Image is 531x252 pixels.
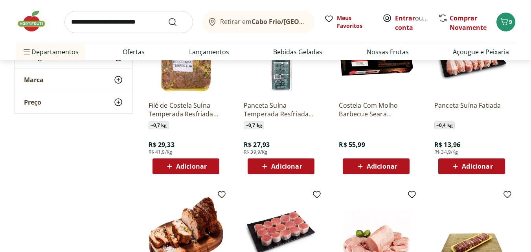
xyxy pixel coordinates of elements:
span: Marca [24,76,44,84]
span: ~ 0,4 kg [434,121,455,129]
span: Departamentos [22,42,79,61]
span: R$ 27,93 [244,140,270,149]
button: Carrinho [496,13,515,31]
span: R$ 34,9/Kg [434,149,458,155]
a: Entrar [395,14,415,22]
span: Adicionar [462,163,492,169]
a: Nossas Frutas [367,47,409,57]
a: Ofertas [123,47,145,57]
button: Menu [22,42,31,61]
button: Marca [15,69,132,91]
span: R$ 41,9/Kg [149,149,173,155]
button: Submit Search [168,17,187,27]
a: Criar conta [395,14,438,32]
button: Adicionar [248,158,314,174]
a: Bebidas Geladas [273,47,322,57]
button: Retirar emCabo Frio/[GEOGRAPHIC_DATA] [202,11,315,33]
button: Preço [15,91,132,113]
a: Costela Com Molho Barbecue Seara Gourmet 1Kg [339,101,413,118]
a: Açougue e Peixaria [453,47,509,57]
span: R$ 29,33 [149,140,175,149]
span: Retirar em [220,18,307,25]
span: Adicionar [271,163,302,169]
a: Meus Favoritos [324,14,373,30]
span: Adicionar [176,163,207,169]
b: Cabo Frio/[GEOGRAPHIC_DATA] [252,17,349,26]
img: Hortifruti [16,9,55,33]
button: Adicionar [343,158,410,174]
span: Preço [24,98,41,106]
span: Meus Favoritos [337,14,373,30]
span: Adicionar [367,163,397,169]
span: ~ 0,7 kg [149,121,169,129]
a: Panceta Suína Temperada Resfriada Unidade [244,101,318,118]
input: search [64,11,193,33]
a: Lançamentos [189,47,229,57]
a: Filé de Costela Suína Temperada Resfriada Unidade [149,101,223,118]
span: ~ 0,7 kg [244,121,264,129]
span: 9 [509,18,512,26]
span: R$ 13,96 [434,140,460,149]
span: ou [395,13,430,32]
button: Adicionar [438,158,505,174]
a: Panceta Suína Fatiada [434,101,509,118]
span: R$ 39,9/Kg [244,149,268,155]
button: Adicionar [153,158,219,174]
a: Comprar Novamente [450,14,487,32]
span: R$ 55,99 [339,140,365,149]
